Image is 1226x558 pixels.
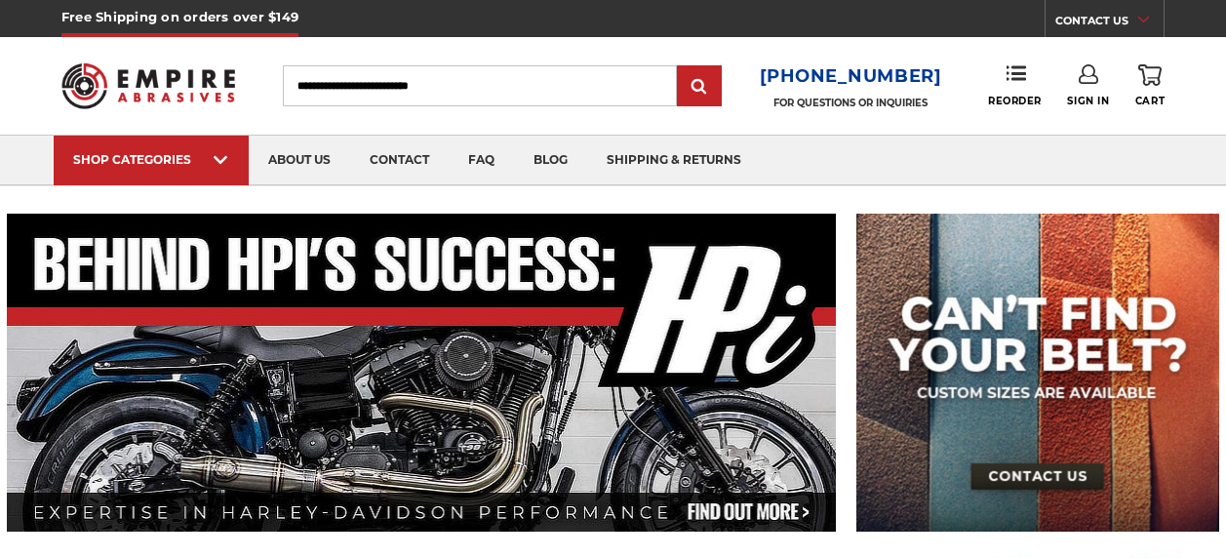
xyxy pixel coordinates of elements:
input: Submit [680,67,719,106]
img: promo banner for custom belts. [856,214,1218,532]
span: Cart [1135,95,1165,107]
img: Empire Abrasives [61,52,235,120]
span: Sign In [1067,95,1109,107]
span: Reorder [988,95,1042,107]
p: FOR QUESTIONS OR INQUIRIES [760,97,942,109]
a: Reorder [988,64,1042,106]
a: shipping & returns [587,136,761,185]
a: Cart [1135,64,1165,107]
a: about us [249,136,350,185]
img: Banner for an interview featuring Horsepower Inc who makes Harley performance upgrades featured o... [7,214,836,532]
a: blog [514,136,587,185]
a: contact [350,136,449,185]
a: CONTACT US [1055,10,1164,37]
div: SHOP CATEGORIES [73,152,229,167]
a: [PHONE_NUMBER] [760,62,942,91]
a: faq [449,136,514,185]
